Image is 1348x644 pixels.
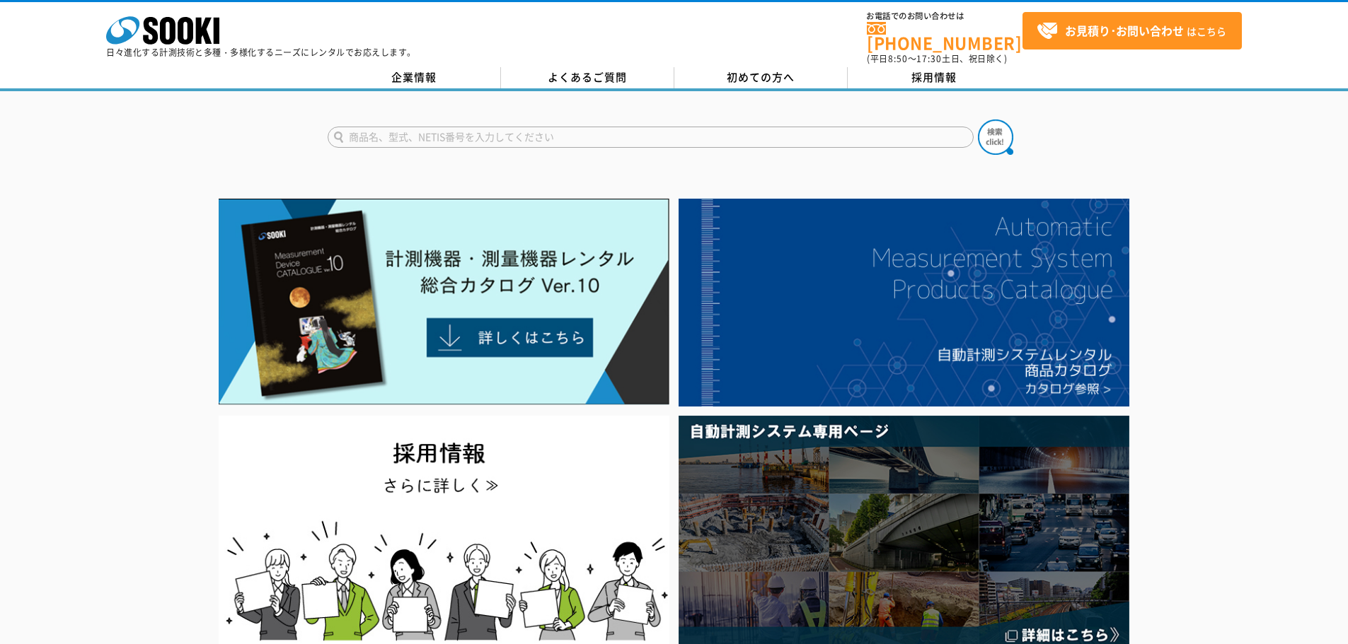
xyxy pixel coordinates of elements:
[867,52,1007,65] span: (平日 ～ 土日、祝日除く)
[867,22,1022,51] a: [PHONE_NUMBER]
[978,119,1013,155] img: btn_search.png
[106,48,416,57] p: 日々進化する計測技術と多種・多様化するニーズにレンタルでお応えします。
[501,67,674,88] a: よくあるご質問
[727,69,795,85] span: 初めての方へ
[867,12,1022,21] span: お電話でのお問い合わせは
[1065,22,1184,39] strong: お見積り･お問い合わせ
[848,67,1021,88] a: 採用情報
[916,52,942,65] span: 17:30
[328,127,974,148] input: 商品名、型式、NETIS番号を入力してください
[1037,21,1226,42] span: はこちら
[1022,12,1242,49] a: お見積り･お問い合わせはこちら
[679,199,1129,406] img: 自動計測システムカタログ
[328,67,501,88] a: 企業情報
[888,52,908,65] span: 8:50
[219,199,669,405] img: Catalog Ver10
[674,67,848,88] a: 初めての方へ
